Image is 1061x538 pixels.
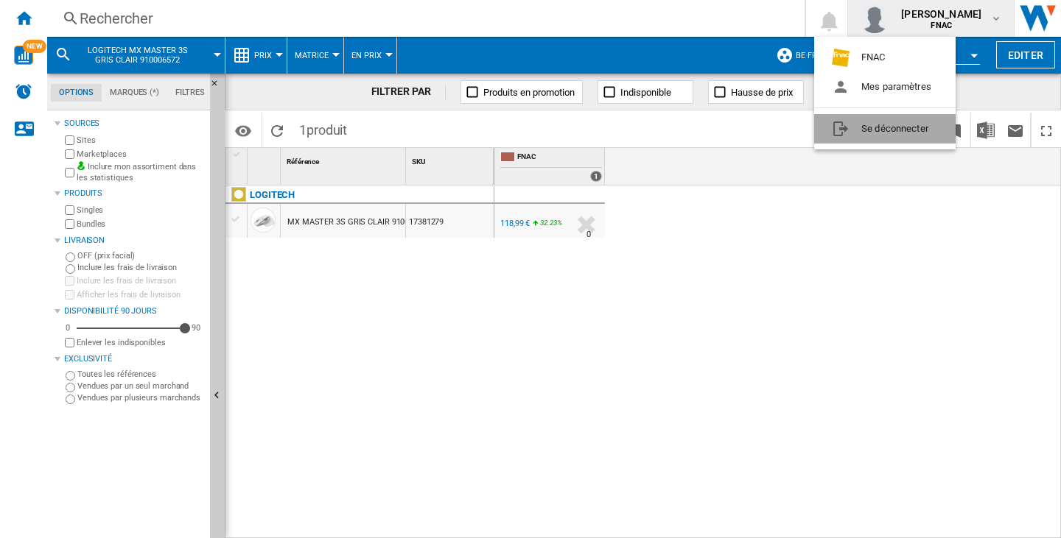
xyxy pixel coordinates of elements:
button: Mes paramètres [814,72,956,102]
button: Se déconnecter [814,114,956,144]
button: FNAC [814,43,956,72]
